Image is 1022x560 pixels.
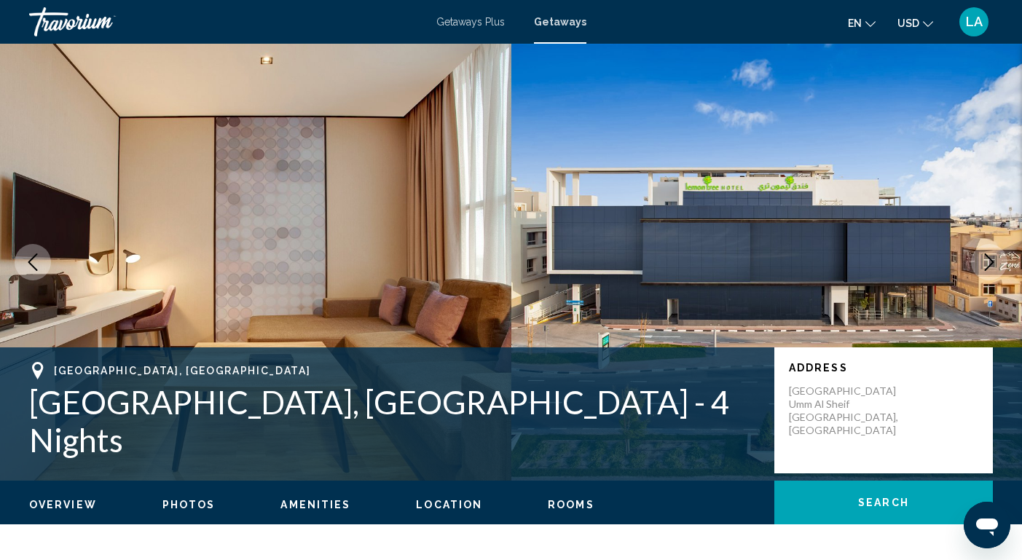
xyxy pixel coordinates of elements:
[436,16,505,28] a: Getaways Plus
[15,244,51,280] button: Previous image
[29,499,97,510] span: Overview
[29,498,97,511] button: Overview
[964,502,1010,548] iframe: Кнопка запуска окна обмена сообщениями
[848,12,876,33] button: Change language
[548,498,594,511] button: Rooms
[789,362,978,374] p: Address
[789,384,905,437] p: [GEOGRAPHIC_DATA] Umm Al Sheif [GEOGRAPHIC_DATA], [GEOGRAPHIC_DATA]
[966,15,983,29] span: LA
[971,244,1007,280] button: Next image
[162,499,216,510] span: Photos
[848,17,862,29] span: en
[162,498,216,511] button: Photos
[955,7,993,37] button: User Menu
[897,12,933,33] button: Change currency
[416,499,482,510] span: Location
[54,365,310,376] span: [GEOGRAPHIC_DATA], [GEOGRAPHIC_DATA]
[897,17,919,29] span: USD
[534,16,586,28] a: Getaways
[548,499,594,510] span: Rooms
[858,497,909,509] span: Search
[774,481,993,524] button: Search
[280,499,350,510] span: Amenities
[416,498,482,511] button: Location
[280,498,350,511] button: Amenities
[29,383,760,459] h1: [GEOGRAPHIC_DATA], [GEOGRAPHIC_DATA] - 4 Nights
[29,7,422,36] a: Travorium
